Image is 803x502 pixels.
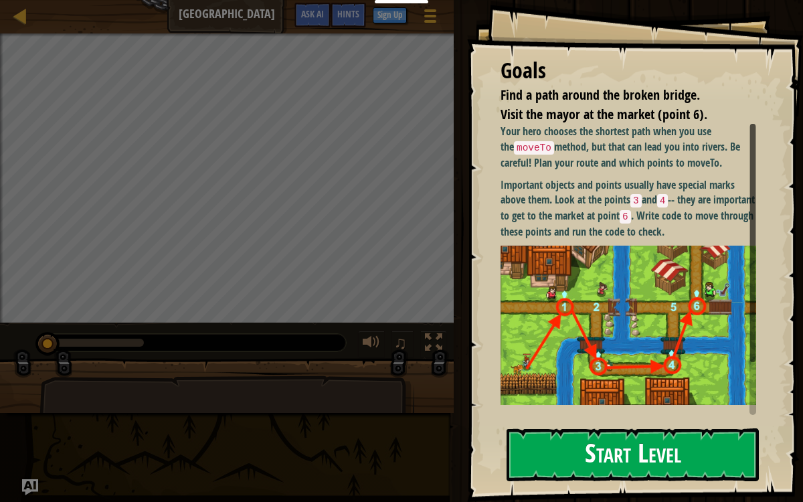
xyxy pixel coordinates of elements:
span: Ask AI [301,7,324,20]
p: Your hero chooses the shortest path when you use the method, but that can lead you into rivers. B... [501,124,756,170]
code: moveTo [514,141,554,155]
button: Toggle fullscreen [420,331,447,358]
span: Visit the mayor at the market (point 6). [501,105,707,123]
button: Start Level [507,428,759,481]
button: Ask AI [294,3,331,27]
div: Goals [501,56,756,86]
span: Hints [337,7,359,20]
li: Find a path around the broken bridge. [484,86,753,105]
button: Adjust volume [358,331,385,358]
span: Find a path around the broken bridge. [501,86,700,104]
p: Important objects and points usually have special marks above them. Look at the points and -- the... [501,177,756,240]
button: ♫ [391,331,414,358]
button: Show game menu [414,3,447,34]
code: 6 [620,210,631,224]
li: Visit the mayor at the market (point 6). [484,105,753,124]
img: Bbb [501,246,756,404]
button: Ask AI [22,479,38,495]
p: You can run your code as many times as you need. It doesn't hurt to try. When you face a problem,... [501,412,756,458]
code: 4 [657,194,668,207]
code: 3 [630,194,642,207]
span: ♫ [394,333,408,353]
button: Sign Up [373,7,407,23]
